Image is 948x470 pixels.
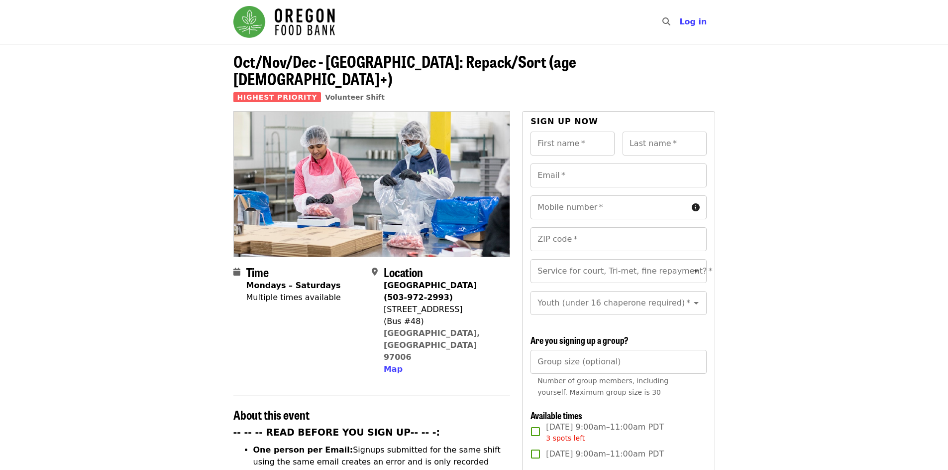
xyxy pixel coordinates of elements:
span: Oct/Nov/Dec - [GEOGRAPHIC_DATA]: Repack/Sort (age [DEMOGRAPHIC_DATA]+) [233,49,576,90]
i: circle-info icon [692,203,700,212]
i: map-marker-alt icon [372,267,378,277]
span: Are you signing up a group? [530,333,629,346]
span: [DATE] 9:00am–11:00am PDT [546,421,664,444]
i: calendar icon [233,267,240,277]
span: About this event [233,406,310,423]
div: (Bus #48) [384,315,502,327]
input: ZIP code [530,227,706,251]
span: Log in [679,17,707,26]
input: First name [530,132,615,156]
button: Log in [671,12,715,32]
button: Open [689,264,703,278]
span: Time [246,263,269,281]
input: Mobile number [530,195,687,219]
div: [STREET_ADDRESS] [384,304,502,315]
button: Map [384,363,403,375]
button: Open [689,296,703,310]
strong: -- -- -- READ BEFORE YOU SIGN UP-- -- -: [233,427,440,438]
span: Location [384,263,423,281]
a: [GEOGRAPHIC_DATA], [GEOGRAPHIC_DATA] 97006 [384,328,480,362]
span: Sign up now [530,117,598,126]
span: Number of group members, including yourself. Maximum group size is 30 [537,377,668,396]
strong: Mondays – Saturdays [246,281,341,290]
strong: One person per Email: [253,445,353,455]
img: Oct/Nov/Dec - Beaverton: Repack/Sort (age 10+) organized by Oregon Food Bank [234,112,510,256]
i: search icon [662,17,670,26]
input: Last name [623,132,707,156]
span: Available times [530,409,582,422]
input: [object Object] [530,350,706,374]
img: Oregon Food Bank - Home [233,6,335,38]
a: Volunteer Shift [325,93,385,101]
span: Map [384,364,403,374]
span: Highest Priority [233,92,321,102]
strong: [GEOGRAPHIC_DATA] (503-972-2993) [384,281,477,302]
span: 3 spots left [546,434,585,442]
span: [DATE] 9:00am–11:00am PDT [546,448,664,460]
div: Multiple times available [246,292,341,304]
input: Email [530,163,706,187]
input: Search [676,10,684,34]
